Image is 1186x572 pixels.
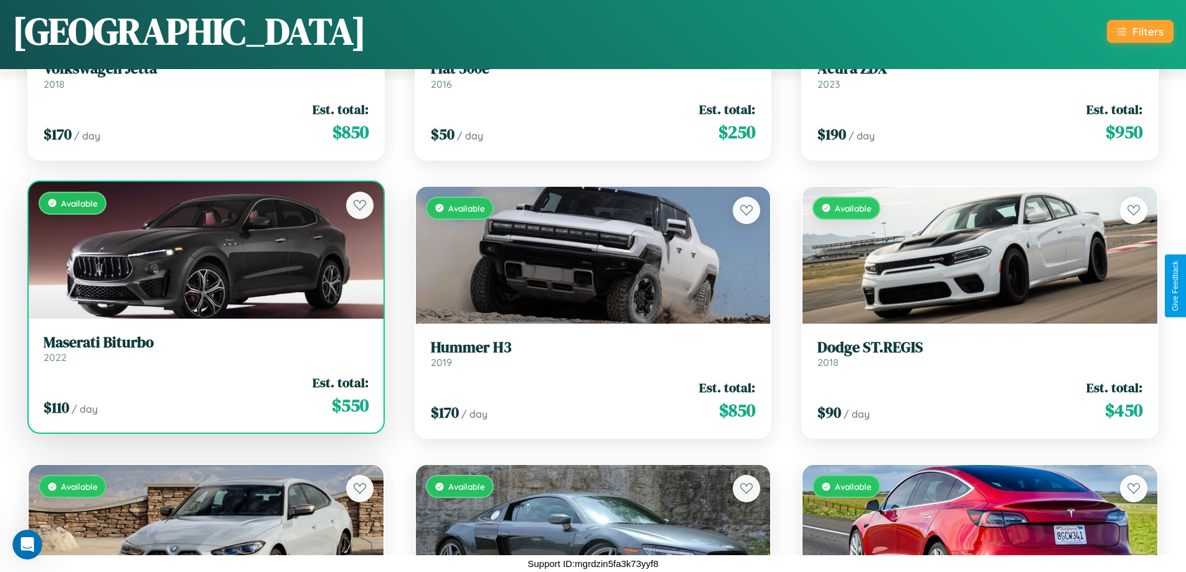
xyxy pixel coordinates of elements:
[431,339,756,369] a: Hummer H32019
[332,393,369,418] span: $ 550
[835,481,872,492] span: Available
[1132,25,1164,38] div: Filters
[61,481,98,492] span: Available
[431,402,459,423] span: $ 170
[1107,20,1174,43] button: Filters
[719,398,755,423] span: $ 850
[527,555,658,572] p: Support ID: mgrdzin5fa3k73yyf8
[699,100,755,118] span: Est. total:
[44,124,72,144] span: $ 170
[1106,120,1142,144] span: $ 950
[448,203,485,213] span: Available
[817,78,840,90] span: 2023
[1105,398,1142,423] span: $ 450
[44,351,67,363] span: 2022
[12,6,366,57] h1: [GEOGRAPHIC_DATA]
[817,60,1142,78] h3: Acura ZDX
[431,339,756,357] h3: Hummer H3
[448,481,485,492] span: Available
[718,120,755,144] span: $ 250
[431,356,452,368] span: 2019
[844,408,870,420] span: / day
[44,397,69,418] span: $ 110
[817,339,1142,369] a: Dodge ST.REGIS2018
[431,78,452,90] span: 2016
[849,129,875,142] span: / day
[457,129,483,142] span: / day
[313,100,369,118] span: Est. total:
[817,339,1142,357] h3: Dodge ST.REGIS
[44,60,369,90] a: Volkswagen Jetta2018
[44,334,369,364] a: Maserati Biturbo2022
[817,60,1142,90] a: Acura ZDX2023
[699,378,755,396] span: Est. total:
[332,120,369,144] span: $ 850
[12,530,42,560] iframe: Intercom live chat
[431,124,454,144] span: $ 50
[44,78,65,90] span: 2018
[431,60,756,90] a: Fiat 500e2016
[1086,378,1142,396] span: Est. total:
[431,60,756,78] h3: Fiat 500e
[72,403,98,415] span: / day
[44,334,369,352] h3: Maserati Biturbo
[817,124,846,144] span: $ 190
[835,203,872,213] span: Available
[74,129,100,142] span: / day
[817,402,841,423] span: $ 90
[1086,100,1142,118] span: Est. total:
[44,60,369,78] h3: Volkswagen Jetta
[461,408,487,420] span: / day
[1171,261,1180,311] div: Give Feedback
[61,198,98,209] span: Available
[313,373,369,391] span: Est. total:
[817,356,839,368] span: 2018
